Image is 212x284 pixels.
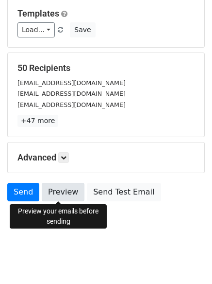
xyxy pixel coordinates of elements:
a: +47 more [17,115,58,127]
a: Send [7,183,39,201]
a: Load... [17,22,55,37]
button: Save [70,22,95,37]
a: Templates [17,8,59,18]
a: Send Test Email [87,183,161,201]
small: [EMAIL_ADDRESS][DOMAIN_NAME] [17,79,126,87]
h5: 50 Recipients [17,63,195,73]
div: Widget de chat [163,237,212,284]
iframe: Chat Widget [163,237,212,284]
small: [EMAIL_ADDRESS][DOMAIN_NAME] [17,90,126,97]
a: Preview [42,183,84,201]
div: Preview your emails before sending [10,204,107,229]
h5: Advanced [17,152,195,163]
small: [EMAIL_ADDRESS][DOMAIN_NAME] [17,101,126,108]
